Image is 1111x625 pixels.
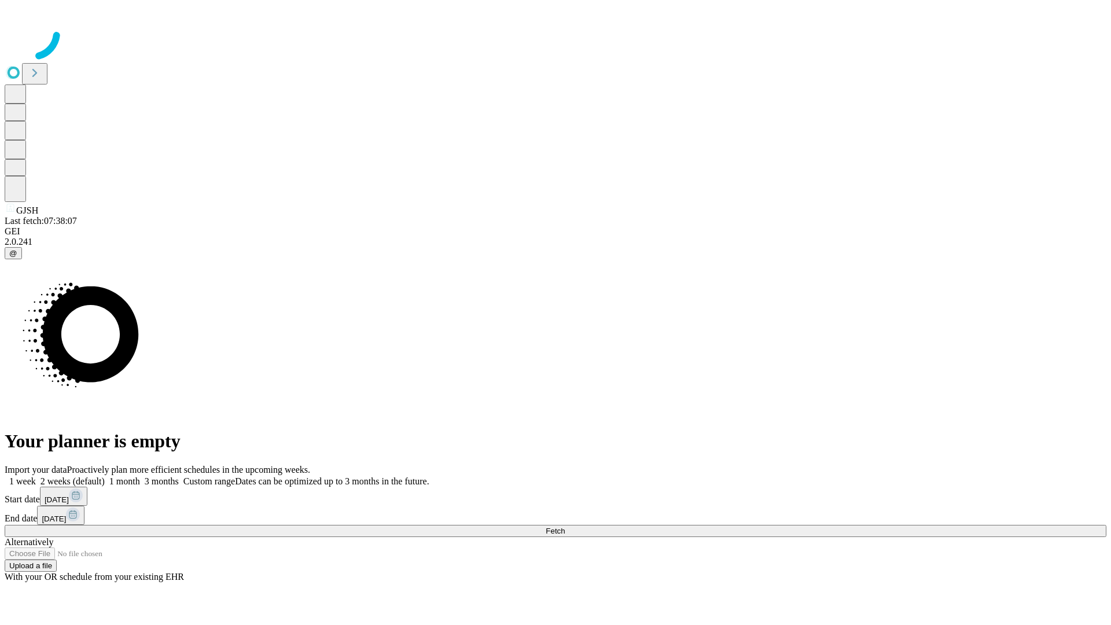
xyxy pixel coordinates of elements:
[235,476,429,486] span: Dates can be optimized up to 3 months in the future.
[5,216,77,226] span: Last fetch: 07:38:07
[145,476,179,486] span: 3 months
[183,476,235,486] span: Custom range
[5,506,1106,525] div: End date
[109,476,140,486] span: 1 month
[5,247,22,259] button: @
[5,572,184,582] span: With your OR schedule from your existing EHR
[42,514,66,523] span: [DATE]
[37,506,84,525] button: [DATE]
[546,527,565,535] span: Fetch
[40,487,87,506] button: [DATE]
[5,226,1106,237] div: GEI
[9,249,17,258] span: @
[5,431,1106,452] h1: Your planner is empty
[5,560,57,572] button: Upload a file
[45,495,69,504] span: [DATE]
[5,525,1106,537] button: Fetch
[5,487,1106,506] div: Start date
[9,476,36,486] span: 1 week
[16,205,38,215] span: GJSH
[5,237,1106,247] div: 2.0.241
[5,537,53,547] span: Alternatively
[67,465,310,475] span: Proactively plan more efficient schedules in the upcoming weeks.
[41,476,105,486] span: 2 weeks (default)
[5,465,67,475] span: Import your data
